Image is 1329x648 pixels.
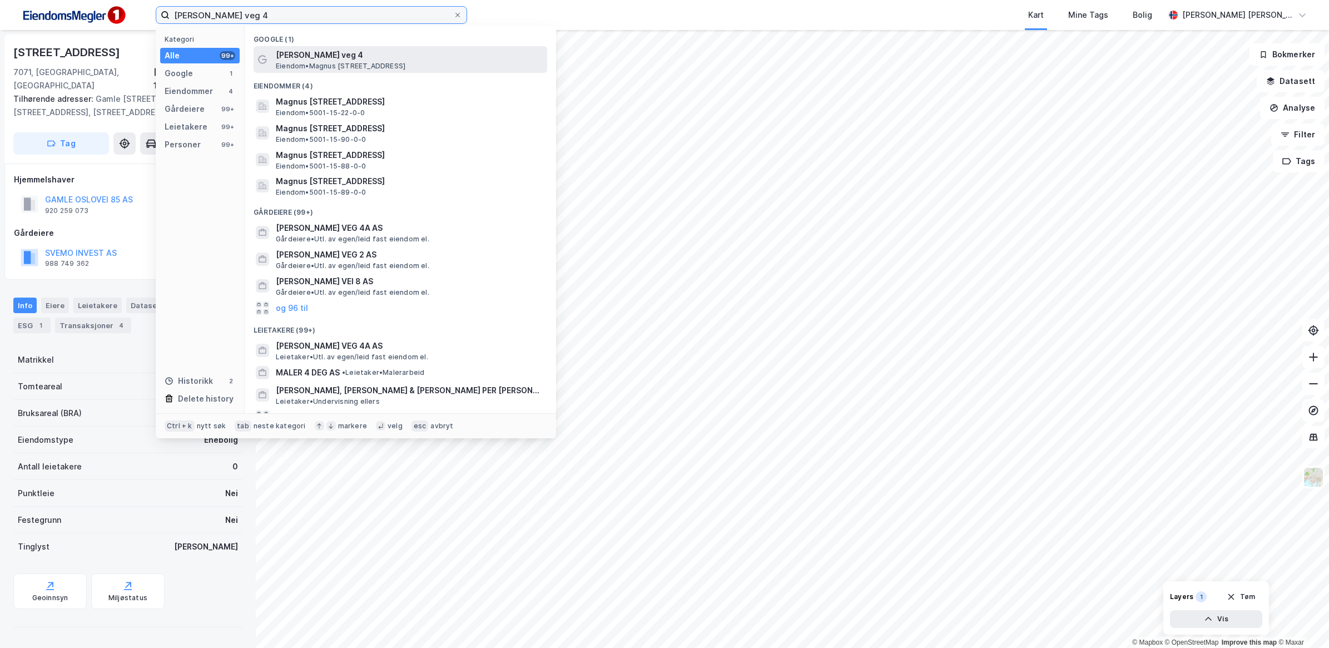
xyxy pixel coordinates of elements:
img: Z [1303,467,1324,488]
div: Matrikkel [18,353,54,367]
span: [PERSON_NAME] VEI 8 AS [276,275,543,288]
div: Tinglyst [18,540,49,553]
div: Festegrunn [18,513,61,527]
img: F4PB6Px+NJ5v8B7XTbfpPpyloAAAAASUVORK5CYII= [18,3,129,28]
div: 1 [1196,591,1207,602]
div: Bolig [1133,8,1152,22]
div: 99+ [220,122,235,131]
div: Datasett [126,298,168,313]
div: Gårdeiere [165,102,205,116]
span: Leietaker • Malerarbeid [342,368,424,377]
div: tab [235,421,251,432]
div: Geoinnsyn [32,593,68,602]
div: Gamle [STREET_ADDRESS], [STREET_ADDRESS], [STREET_ADDRESS] [13,92,234,119]
div: Layers [1170,592,1193,601]
button: og 96 til [276,410,308,424]
div: [STREET_ADDRESS] [13,43,122,61]
span: Leietaker • Undervisning ellers [276,397,380,406]
span: Leietaker • Utl. av egen/leid fast eiendom el. [276,353,428,362]
div: neste kategori [254,422,306,431]
span: Eiendom • 5001-15-89-0-0 [276,188,366,197]
div: Mine Tags [1068,8,1108,22]
div: Ctrl + k [165,421,195,432]
div: Info [13,298,37,313]
div: 99+ [220,140,235,149]
div: avbryt [430,422,453,431]
span: Gårdeiere • Utl. av egen/leid fast eiendom el. [276,235,429,244]
span: Magnus [STREET_ADDRESS] [276,122,543,135]
div: 1 [226,69,235,78]
button: Datasett [1257,70,1325,92]
div: 1 [35,320,46,331]
div: Kategori [165,35,240,43]
button: Vis [1170,610,1262,628]
span: Eiendom • Magnus [STREET_ADDRESS] [276,62,405,71]
div: Nei [225,513,238,527]
span: Magnus [STREET_ADDRESS] [276,95,543,108]
span: • [342,368,345,377]
span: [PERSON_NAME] VEG 4A AS [276,339,543,353]
div: Kontrollprogram for chat [1273,595,1329,648]
span: Magnus [STREET_ADDRESS] [276,175,543,188]
div: markere [338,422,367,431]
button: Filter [1271,123,1325,146]
a: Mapbox [1132,639,1163,646]
input: Søk på adresse, matrikkel, gårdeiere, leietakere eller personer [170,7,453,23]
div: 4 [116,320,127,331]
span: [PERSON_NAME] VEG 2 AS [276,248,543,261]
a: OpenStreetMap [1165,639,1219,646]
div: Kart [1028,8,1044,22]
div: Bruksareal (BRA) [18,407,82,420]
span: Gårdeiere • Utl. av egen/leid fast eiendom el. [276,288,429,297]
div: Eiere [41,298,69,313]
div: 988 749 362 [45,259,89,268]
div: Tomteareal [18,380,62,393]
button: og 96 til [276,301,308,315]
div: Miljøstatus [108,593,147,602]
span: Eiendom • 5001-15-90-0-0 [276,135,366,144]
div: Leietakere [165,120,207,133]
div: Eiendomstype [18,433,73,447]
iframe: Chat Widget [1273,595,1329,648]
div: 0 [232,460,238,473]
div: 99+ [220,105,235,113]
div: ESG [13,318,51,333]
span: Tilhørende adresser: [13,94,96,103]
span: Magnus [STREET_ADDRESS] [276,149,543,162]
div: [GEOGRAPHIC_DATA], 103/770 [153,66,242,92]
div: Google (1) [245,26,556,46]
span: [PERSON_NAME], [PERSON_NAME] & [PERSON_NAME] PER [PERSON_NAME] [276,384,543,397]
div: Hjemmelshaver [14,173,242,186]
div: 99+ [220,51,235,60]
div: Gårdeiere (99+) [245,199,556,219]
div: Historikk [165,374,213,388]
div: Punktleie [18,487,54,500]
div: Nei [225,487,238,500]
span: [PERSON_NAME] veg 4 [276,48,543,62]
button: Bokmerker [1249,43,1325,66]
button: Tøm [1219,588,1262,606]
div: Google [165,67,193,80]
button: Tag [13,132,109,155]
div: [PERSON_NAME] [174,540,238,553]
div: Antall leietakere [18,460,82,473]
div: Eiendommer [165,85,213,98]
button: Tags [1273,150,1325,172]
button: Analyse [1260,97,1325,119]
div: [PERSON_NAME] [PERSON_NAME] [1182,8,1293,22]
span: MALER 4 DEG AS [276,366,340,379]
div: Leietakere [73,298,122,313]
div: Delete history [178,392,234,405]
a: Improve this map [1222,639,1277,646]
div: nytt søk [197,422,226,431]
div: 7071, [GEOGRAPHIC_DATA], [GEOGRAPHIC_DATA] [13,66,153,92]
div: 2 [226,377,235,385]
div: Leietakere (99+) [245,317,556,337]
div: Alle [165,49,180,62]
span: [PERSON_NAME] VEG 4A AS [276,221,543,235]
div: Enebolig [204,433,238,447]
span: Eiendom • 5001-15-22-0-0 [276,108,365,117]
div: Transaksjoner [55,318,131,333]
div: Personer [165,138,201,151]
div: Eiendommer (4) [245,73,556,93]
